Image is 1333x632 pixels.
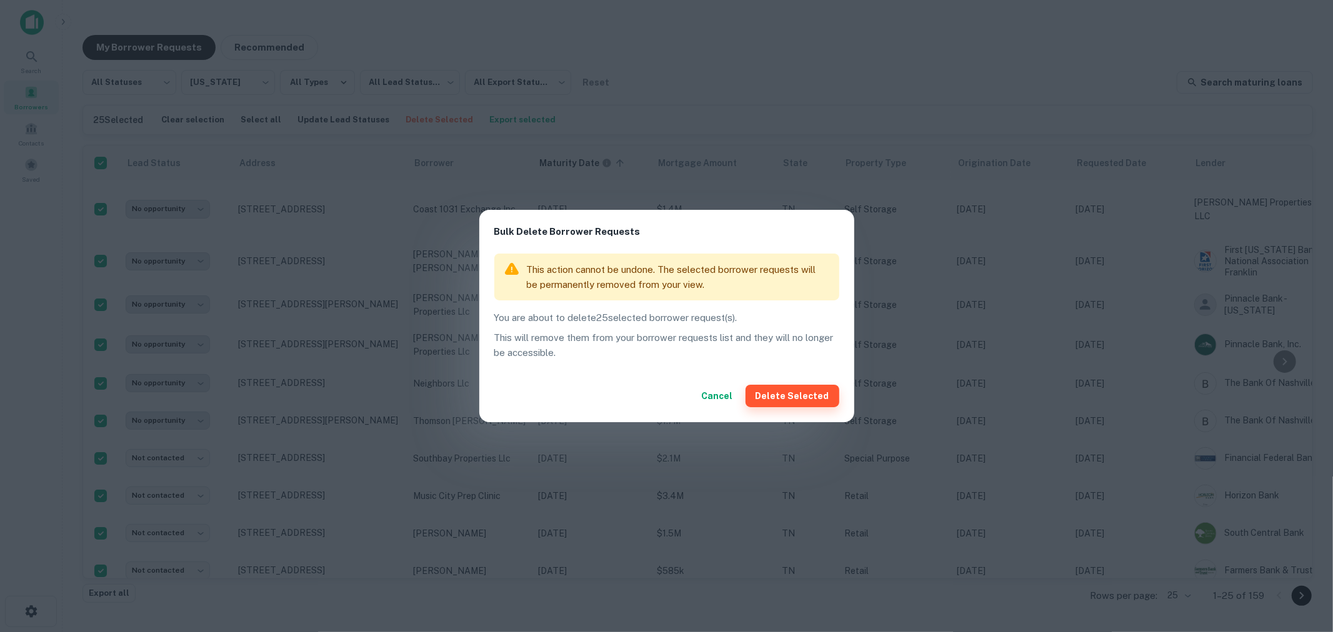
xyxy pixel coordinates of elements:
[494,310,839,325] p: You are about to delete 25 selected borrower request(s).
[746,385,839,407] button: Delete Selected
[494,330,839,360] p: This will remove them from your borrower requests list and they will no longer be accessible.
[479,210,854,254] h2: Bulk Delete Borrower Requests
[1271,532,1333,592] iframe: Chat Widget
[697,385,738,407] button: Cancel
[527,257,829,297] div: This action cannot be undone. The selected borrower requests will be permanently removed from you...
